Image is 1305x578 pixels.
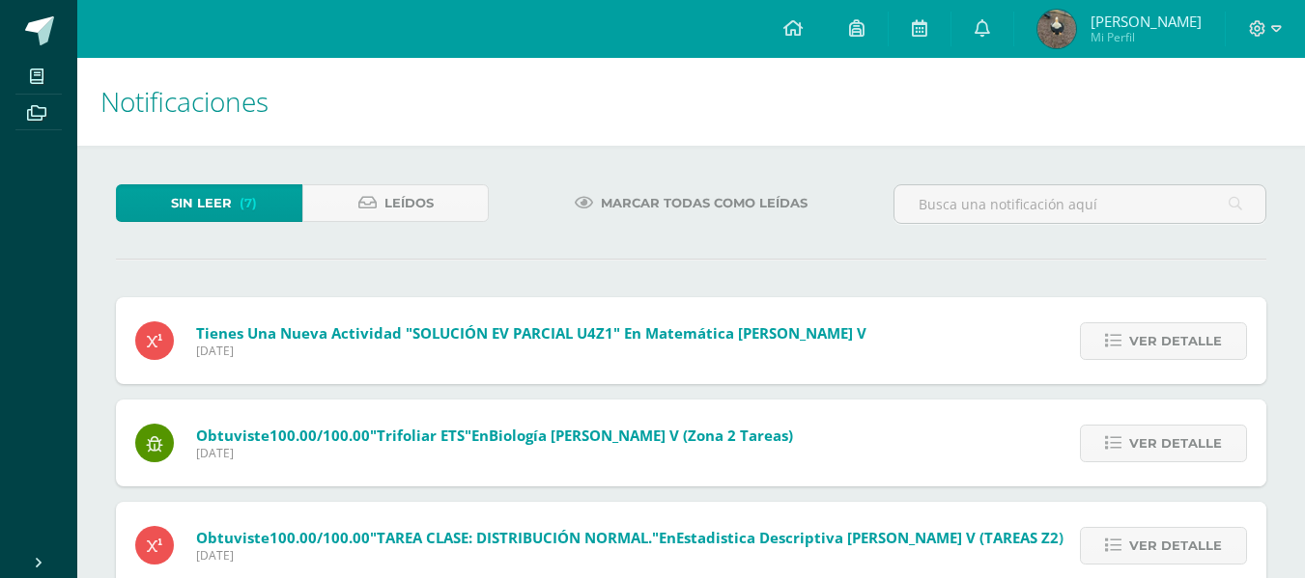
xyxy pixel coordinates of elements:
img: cda4ca2107ef92bdb77e9bf5b7713d7b.png [1037,10,1076,48]
span: Tienes una nueva actividad "SOLUCIÓN EV PARCIAL U4Z1" En Matemática [PERSON_NAME] V [196,323,866,343]
span: "TAREA CLASE: DISTRIBUCIÓN NORMAL." [370,528,659,547]
span: "Trifoliar ETS" [370,426,471,445]
span: Ver detalle [1129,323,1222,359]
span: Marcar todas como leídas [601,185,808,221]
span: Leídos [384,185,434,221]
span: [PERSON_NAME] [1091,12,1202,31]
span: Estadistica Descriptiva [PERSON_NAME] V (TAREAS Z2) [676,528,1064,547]
span: Notificaciones [100,83,269,120]
span: 100.00/100.00 [270,528,370,547]
a: Leídos [302,184,489,222]
a: Marcar todas como leídas [551,184,832,222]
span: [DATE] [196,547,1064,564]
span: Obtuviste en [196,528,1064,547]
span: [DATE] [196,445,793,461]
input: Busca una notificación aquí [894,185,1265,223]
span: Sin leer [171,185,232,221]
span: (7) [240,185,257,221]
a: Sin leer(7) [116,184,302,222]
span: 100.00/100.00 [270,426,370,445]
span: Ver detalle [1129,528,1222,564]
span: [DATE] [196,343,866,359]
span: Biología [PERSON_NAME] V (Zona 2 Tareas) [489,426,793,445]
span: Obtuviste en [196,426,793,445]
span: Ver detalle [1129,426,1222,461]
span: Mi Perfil [1091,29,1202,45]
